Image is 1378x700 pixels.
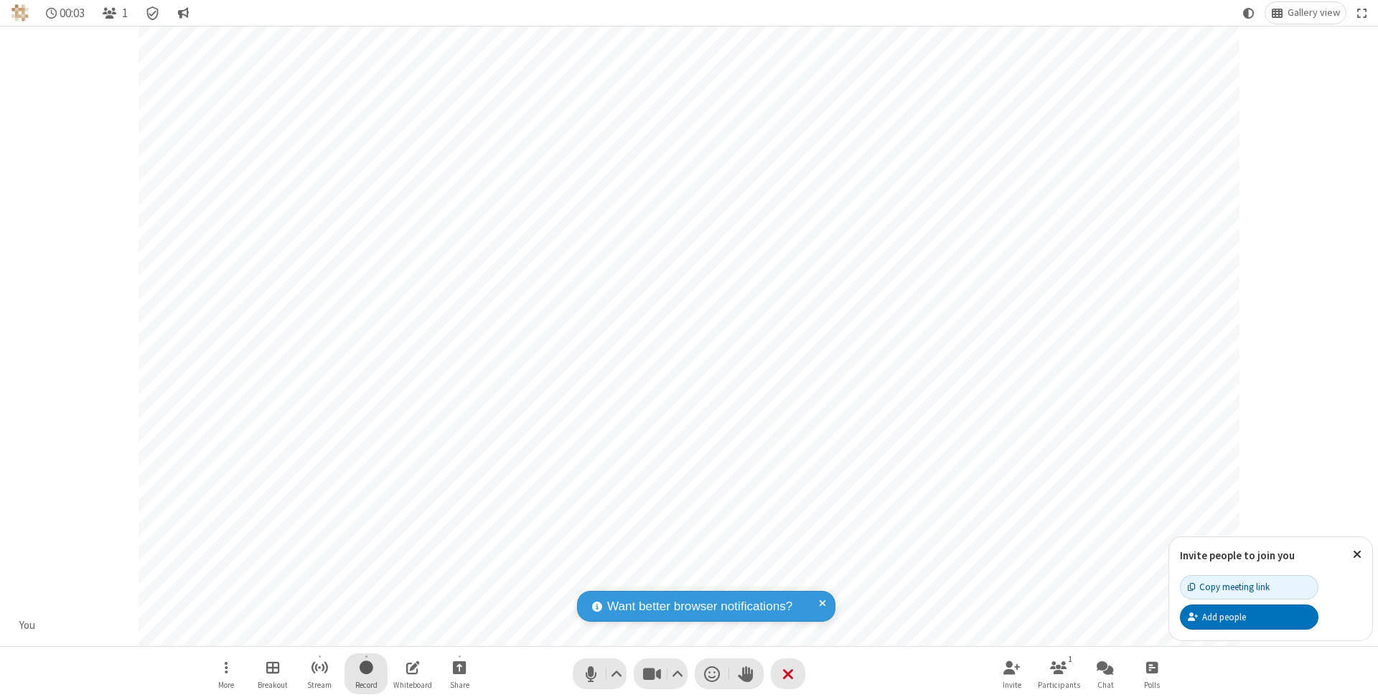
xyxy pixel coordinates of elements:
span: Participants [1038,681,1080,689]
span: More [218,681,234,689]
button: Copy meeting link [1180,575,1318,599]
span: Stream [307,681,332,689]
div: Copy meeting link [1188,580,1270,594]
span: Breakout [258,681,288,689]
span: Record [355,681,378,689]
span: 00:03 [60,6,85,20]
span: Invite [1003,681,1021,689]
div: Timer [40,2,91,24]
button: Invite participants (⌘+Shift+I) [990,653,1033,694]
div: 1 [1064,653,1077,666]
button: Close popover [1342,537,1372,572]
button: Open poll [1130,653,1173,694]
button: Start streaming [298,653,341,694]
button: Start recording [344,653,388,694]
button: Audio settings [607,658,627,689]
button: Open participant list [1037,653,1080,694]
button: Mute (⌘+Shift+A) [573,658,627,689]
div: You [14,617,41,634]
button: Change layout [1265,2,1346,24]
button: Open participant list [96,2,133,24]
div: Meeting details Encryption enabled [139,2,167,24]
label: Invite people to join you [1180,549,1295,562]
button: Send a reaction [695,658,729,689]
button: Using system theme [1237,2,1260,24]
span: Gallery view [1288,7,1340,19]
img: QA Selenium DO NOT DELETE OR CHANGE [11,4,29,22]
span: Whiteboard [393,681,432,689]
span: Chat [1097,681,1114,689]
button: Open menu [205,653,248,694]
span: Want better browser notifications? [607,597,792,616]
span: Share [450,681,469,689]
button: Open chat [1084,653,1127,694]
button: Start sharing [438,653,481,694]
button: Video setting [668,658,688,689]
button: Stop video (⌘+Shift+V) [634,658,688,689]
span: 1 [122,6,128,20]
button: Manage Breakout Rooms [251,653,294,694]
button: Raise hand [729,658,764,689]
button: End or leave meeting [771,658,805,689]
button: Fullscreen [1351,2,1373,24]
span: Polls [1144,681,1160,689]
button: Open shared whiteboard [391,653,434,694]
button: Conversation [172,2,194,24]
button: Add people [1180,605,1318,629]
